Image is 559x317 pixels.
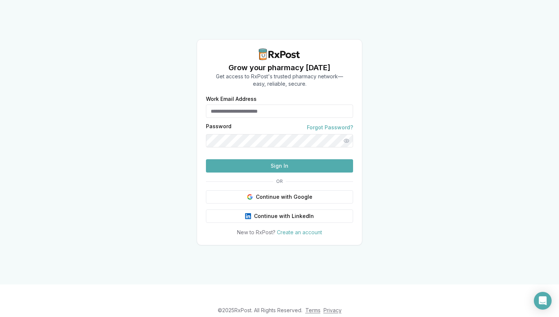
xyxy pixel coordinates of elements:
div: Open Intercom Messenger [534,292,552,310]
button: Show password [340,134,353,147]
span: New to RxPost? [237,229,275,235]
button: Continue with LinkedIn [206,209,353,223]
a: Terms [305,307,321,313]
label: Password [206,124,231,131]
label: Work Email Address [206,96,353,102]
span: OR [273,178,286,184]
img: RxPost Logo [256,48,303,60]
p: Get access to RxPost's trusted pharmacy network— easy, reliable, secure. [216,73,343,88]
a: Privacy [323,307,342,313]
button: Sign In [206,159,353,173]
h1: Grow your pharmacy [DATE] [216,62,343,73]
a: Create an account [277,229,322,235]
a: Forgot Password? [307,124,353,131]
button: Continue with Google [206,190,353,204]
img: Google [247,194,253,200]
img: LinkedIn [245,213,251,219]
